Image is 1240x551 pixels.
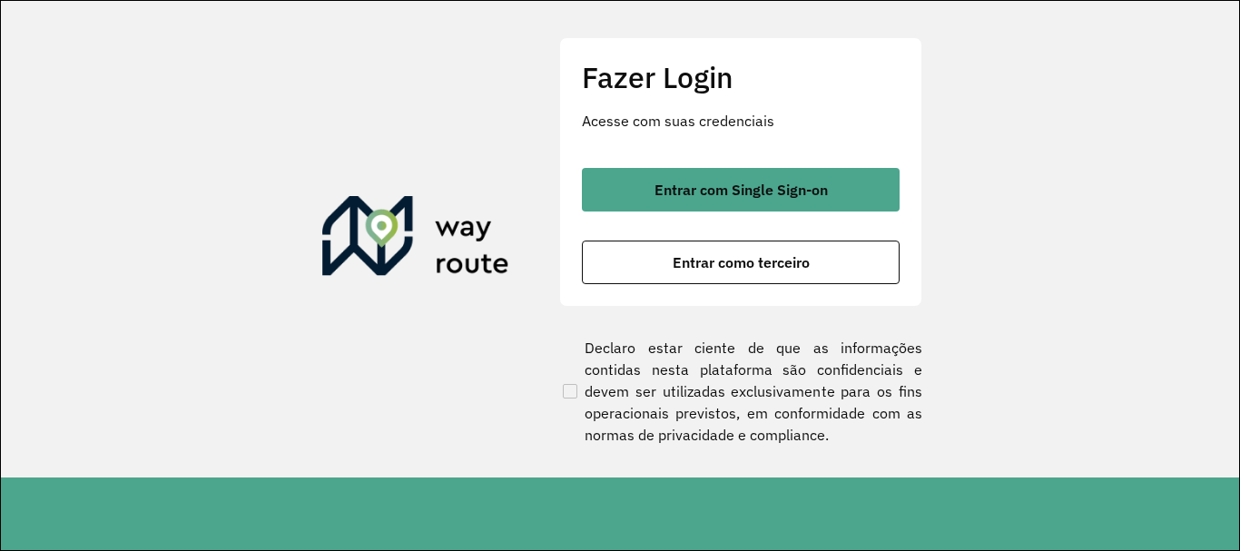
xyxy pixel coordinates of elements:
img: Roteirizador AmbevTech [322,196,509,283]
button: button [582,168,900,212]
button: button [582,241,900,284]
h2: Fazer Login [582,60,900,94]
p: Acesse com suas credenciais [582,110,900,132]
span: Entrar como terceiro [673,255,810,270]
span: Entrar com Single Sign-on [654,182,828,197]
label: Declaro estar ciente de que as informações contidas nesta plataforma são confidenciais e devem se... [559,337,922,446]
